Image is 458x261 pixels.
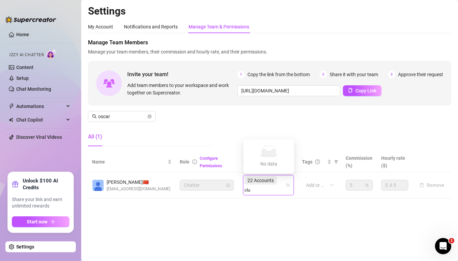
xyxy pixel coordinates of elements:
[92,158,166,166] span: Name
[355,88,376,93] span: Copy Link
[98,113,146,120] input: Search members
[12,196,69,210] span: Share your link and earn unlimited rewards
[16,32,29,37] a: Home
[449,238,454,243] span: 1
[5,16,56,23] img: logo-BBDzfeDw.svg
[435,238,451,254] iframe: Intercom live chat
[398,71,443,78] span: Approve their request
[244,176,277,184] span: 22 Accounts
[286,183,290,187] span: team
[343,85,381,96] button: Copy Link
[16,114,64,125] span: Chat Copilot
[88,152,176,172] th: Name
[124,23,178,30] div: Notifications and Reports
[27,219,47,224] span: Start now
[302,158,312,166] span: Tags
[417,181,447,189] button: Remove
[315,159,320,164] span: question-circle
[248,160,290,168] div: No data
[23,177,69,191] strong: Unlock $100 AI Credits
[148,114,152,118] button: close-circle
[16,134,62,140] a: Discover Viral Videos
[184,180,230,190] span: Chatter
[320,71,327,78] span: 2
[88,133,102,141] div: All (1)
[247,177,274,184] span: 22 Accounts
[377,152,413,172] th: Hourly rate ($)
[237,71,245,78] span: 1
[342,152,377,172] th: Commission (%)
[9,104,14,109] span: thunderbolt
[226,183,230,187] span: lock
[16,65,34,70] a: Content
[127,70,237,79] span: Invite your team!
[16,86,51,92] a: Chat Monitoring
[88,48,451,56] span: Manage your team members, their commission and hourly rate, and their permissions.
[127,82,235,96] span: Add team members to your workspace and work together on Supercreator.
[189,23,249,30] div: Manage Team & Permissions
[88,5,451,18] h2: Settings
[334,160,338,164] span: filter
[330,71,378,78] span: Share it with your team
[333,157,340,167] span: filter
[9,52,44,58] span: Izzy AI Chatter
[12,216,69,227] button: Start nowarrow-right
[247,71,310,78] span: Copy the link from the bottom
[348,88,353,93] span: copy
[88,39,451,47] span: Manage Team Members
[243,158,288,166] span: Creator accounts
[107,186,170,192] span: [EMAIL_ADDRESS][DOMAIN_NAME]
[192,159,197,164] span: info-circle
[50,219,55,224] span: arrow-right
[16,101,64,112] span: Automations
[92,180,104,191] img: Oscar Castillo
[180,159,190,165] span: Role
[9,117,13,122] img: Chat Copilot
[16,75,29,81] a: Setup
[92,114,97,119] span: search
[16,244,34,249] a: Settings
[107,178,170,186] span: [PERSON_NAME] 🇨🇳
[12,181,19,188] span: gift
[200,156,222,168] a: Configure Permissions
[88,23,113,30] div: My Account
[388,71,395,78] span: 3
[46,49,57,59] img: AI Chatter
